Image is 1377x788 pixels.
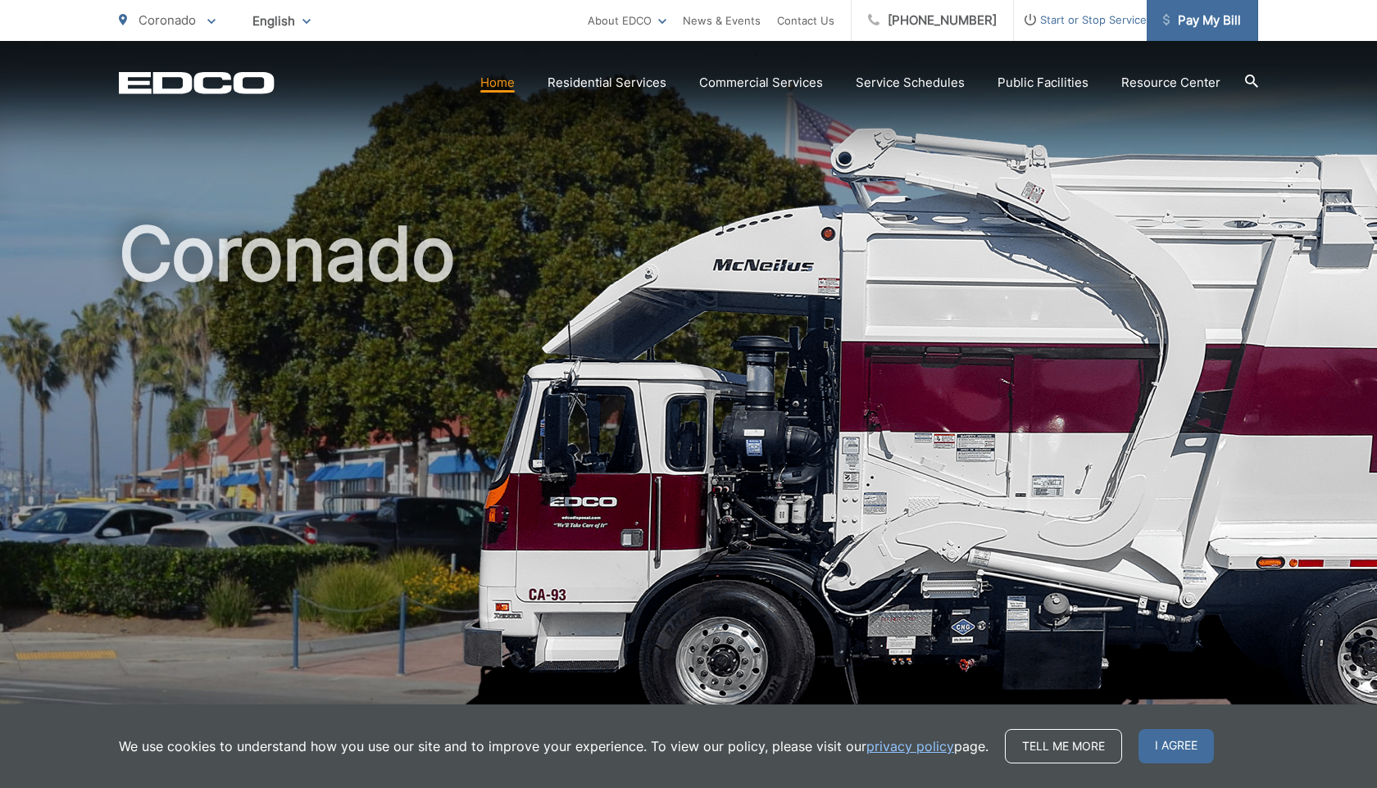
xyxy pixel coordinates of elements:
[119,213,1258,731] h1: Coronado
[1005,729,1122,763] a: Tell me more
[777,11,834,30] a: Contact Us
[119,71,275,94] a: EDCD logo. Return to the homepage.
[480,73,515,93] a: Home
[240,7,323,35] span: English
[1121,73,1220,93] a: Resource Center
[548,73,666,93] a: Residential Services
[683,11,761,30] a: News & Events
[1163,11,1241,30] span: Pay My Bill
[588,11,666,30] a: About EDCO
[119,736,988,756] p: We use cookies to understand how you use our site and to improve your experience. To view our pol...
[866,736,954,756] a: privacy policy
[699,73,823,93] a: Commercial Services
[998,73,1088,93] a: Public Facilities
[856,73,965,93] a: Service Schedules
[139,12,196,28] span: Coronado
